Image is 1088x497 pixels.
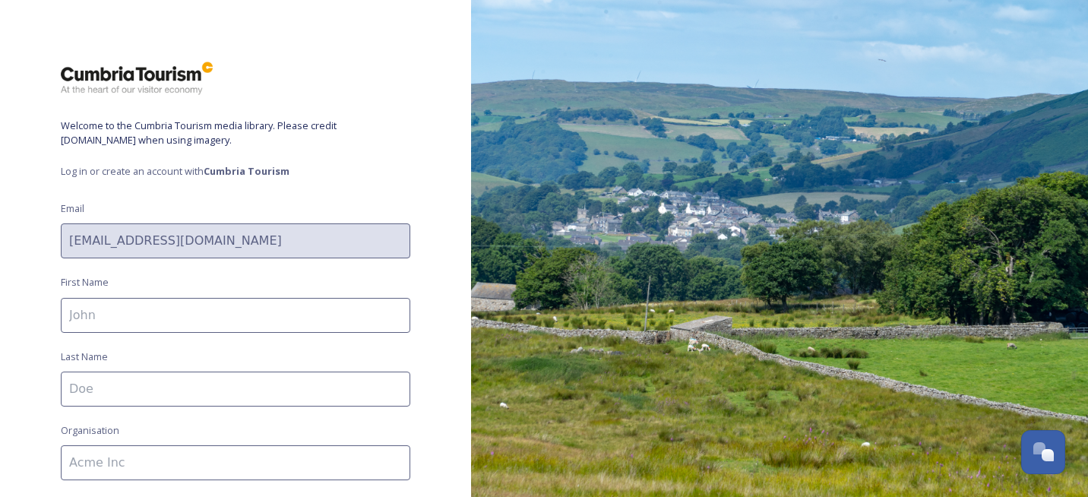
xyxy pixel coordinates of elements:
span: First Name [61,275,109,290]
input: Acme Inc [61,445,410,480]
img: ct_logo.png [61,61,213,96]
span: Last Name [61,350,108,364]
button: Open Chat [1021,430,1065,474]
span: Organisation [61,423,119,438]
input: Doe [61,372,410,407]
strong: Cumbria Tourism [204,164,289,178]
input: John [61,298,410,333]
input: john.doe@snapsea.io [61,223,410,258]
span: Welcome to the Cumbria Tourism media library. Please credit [DOMAIN_NAME] when using imagery. [61,119,410,147]
span: Email [61,201,84,216]
span: Log in or create an account with [61,164,410,179]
